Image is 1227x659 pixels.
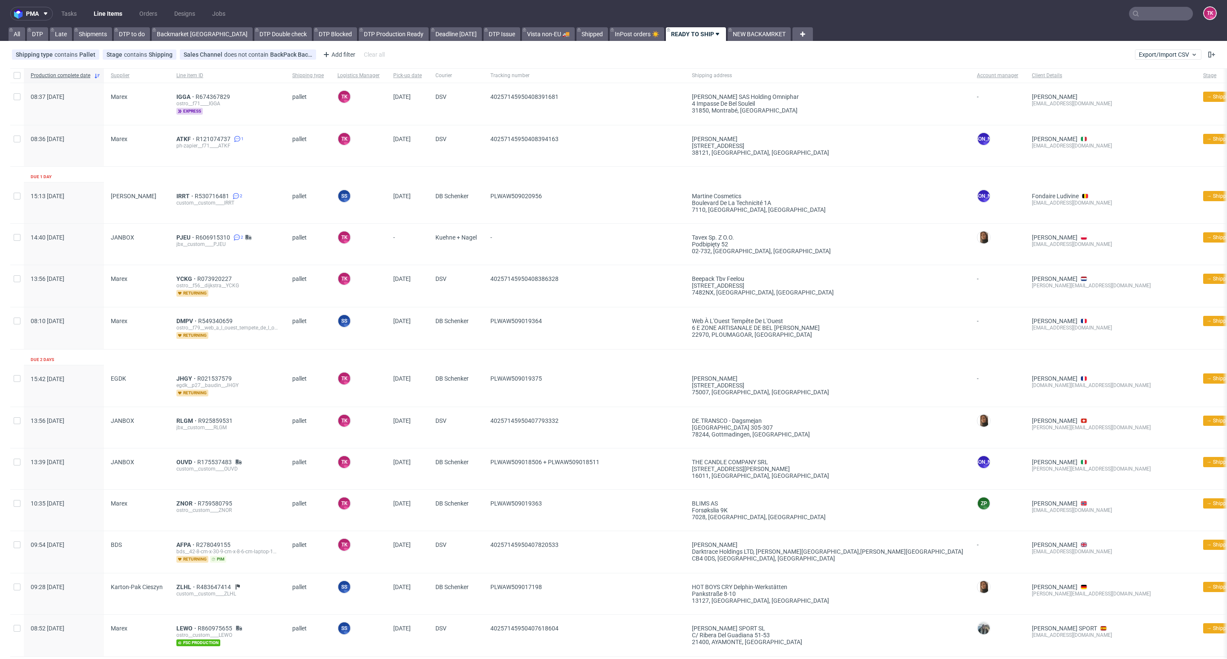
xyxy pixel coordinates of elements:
[241,234,243,241] span: 2
[393,93,411,100] span: [DATE]
[196,136,232,142] span: R121074737
[1032,100,1190,107] div: [EMAIL_ADDRESS][DOMAIN_NAME]
[111,459,134,465] span: JANBOX
[114,27,150,41] a: DTP to do
[1032,324,1190,331] div: [EMAIL_ADDRESS][DOMAIN_NAME]
[1032,93,1077,100] a: [PERSON_NAME]
[692,248,963,254] div: 02-732, [GEOGRAPHIC_DATA] , [GEOGRAPHIC_DATA]
[176,234,196,241] a: PJEU
[692,142,963,149] div: [STREET_ADDRESS]
[692,241,963,248] div: Podbipięty 52
[338,539,350,551] figcaption: TK
[9,27,25,41] a: All
[728,27,791,41] a: NEW BACKAMRKET
[338,456,350,468] figcaption: TK
[490,93,559,100] span: 40257145950408391681
[10,7,53,20] button: pma
[210,556,226,563] span: pim
[31,275,64,282] span: 13:56 [DATE]
[692,331,963,338] div: 22970, PLOUMAGOAR , [GEOGRAPHIC_DATA]
[692,318,963,324] div: Web à l'Ouest Tempête de l'Ouest
[977,272,1018,282] div: -
[31,584,64,590] span: 09:28 [DATE]
[692,93,963,100] div: [PERSON_NAME] SAS Holding Omniphar
[197,459,233,465] a: R175537483
[692,324,963,331] div: 6 E ZONE ARTISANALE DE BEL [PERSON_NAME]
[430,27,482,41] a: Deadline [DATE]
[176,500,198,507] a: ZNOR
[111,584,163,590] span: Karton-Pak Cieszyn
[124,51,149,58] span: contains
[1032,234,1077,241] a: [PERSON_NAME]
[692,289,963,296] div: 7482NX, [GEOGRAPHIC_DATA] , [GEOGRAPHIC_DATA]
[435,234,477,254] span: Kuehne + Nagel
[240,193,242,199] span: 2
[111,275,127,282] span: Marex
[692,584,963,590] div: HOT BOYS CRY Delphin-Werkstätten
[176,548,279,555] div: bds__42-8-cm-x-30-9-cm-x-8-6-cm-laptop-13-16__diomina__AFPA
[176,193,195,199] span: IRRT
[1032,375,1077,382] a: [PERSON_NAME]
[490,72,678,79] span: Tracking number
[111,375,126,382] span: EGDK
[176,318,198,324] a: DMPV
[224,51,270,58] span: does not contain
[14,9,26,19] img: logo
[435,500,477,520] span: DB Schenker
[490,459,599,465] span: PLWAW509018506 + PLWAW509018511
[393,275,411,282] span: [DATE]
[338,497,350,509] figcaption: TK
[435,136,477,156] span: DSV
[977,372,1018,382] div: -
[176,459,197,465] a: OUVD
[176,93,196,100] a: IGGA
[359,27,429,41] a: DTP Production Ready
[195,193,231,199] a: R530716481
[196,93,232,100] span: R674367829
[198,625,234,632] span: R860975655
[490,375,542,382] span: PLWAW509019375
[692,514,963,520] div: 7028, [GEOGRAPHIC_DATA] , [GEOGRAPHIC_DATA]
[31,376,64,382] span: 15:42 [DATE]
[610,27,664,41] a: InPost orders ☀️
[692,541,963,548] div: [PERSON_NAME]
[111,500,127,507] span: Marex
[176,382,279,389] div: egdk__p27__baudin__JHGY
[111,193,156,199] span: [PERSON_NAME]
[111,541,122,548] span: BDS
[338,91,350,103] figcaption: TK
[134,7,162,20] a: Orders
[692,136,963,142] div: [PERSON_NAME]
[149,51,173,58] div: Shipping
[196,541,232,548] span: R278049155
[490,541,559,548] span: 40257145950407820533
[31,193,64,199] span: 15:13 [DATE]
[337,72,380,79] span: Logistics Manager
[197,275,233,282] a: R073920227
[692,100,963,107] div: 4 Impasse De Bel Souleil
[111,93,127,100] span: Marex
[292,275,324,297] span: pallet
[169,7,200,20] a: Designs
[176,375,197,382] a: JHGY
[435,193,477,213] span: DB Schenker
[692,465,963,472] div: [STREET_ADDRESS][PERSON_NAME]
[31,173,52,180] div: Due 1 day
[89,7,127,20] a: Line Items
[692,275,963,282] div: Beepack tbv Feelou
[176,282,279,289] div: ostro__f56__dijkstra__YCKG
[176,584,196,590] a: ZLHL
[31,541,64,548] span: 09:54 [DATE]
[176,100,279,107] div: ostro__f71____IGGA
[241,136,244,142] span: 1
[111,136,127,142] span: Marex
[1032,382,1190,389] div: [DOMAIN_NAME][EMAIL_ADDRESS][DOMAIN_NAME]
[176,275,197,282] a: YCKG
[977,72,1018,79] span: Account manager
[31,318,64,324] span: 08:10 [DATE]
[27,27,48,41] a: DTP
[176,541,196,548] a: AFPA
